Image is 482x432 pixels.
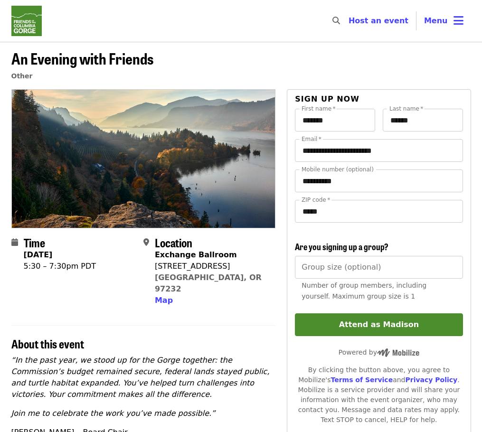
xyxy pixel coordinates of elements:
label: First name [302,106,336,112]
input: Last name [383,109,463,131]
span: Number of group members, including yourself. Maximum group size is 1 [302,282,426,300]
div: [STREET_ADDRESS] [155,261,268,272]
div: By clicking the button above, you agree to Mobilize's and . Mobilize is a service provider and wi... [295,365,463,425]
img: An Evening with Friends organized by Friends Of The Columbia Gorge [12,90,275,227]
button: Toggle account menu [416,9,471,32]
span: Time [24,234,45,251]
span: Menu [424,16,448,25]
img: Friends Of The Columbia Gorge - Home [11,6,42,36]
a: Host an event [349,16,408,25]
i: map-marker-alt icon [143,238,149,247]
i: search icon [332,16,340,25]
button: Map [155,295,173,306]
a: Privacy Policy [405,376,457,384]
div: 5:30 – 7:30pm PDT [24,261,96,272]
input: First name [295,109,375,131]
input: Email [295,139,463,162]
span: About this event [11,335,84,352]
strong: Exchange Ballroom [155,250,237,259]
label: Mobile number (optional) [302,167,374,172]
label: ZIP code [302,197,330,203]
input: Search [346,9,353,32]
strong: [DATE] [24,250,53,259]
a: [GEOGRAPHIC_DATA], OR 97232 [155,273,262,293]
em: “In the past year, we stood up for the Gorge together: the Commission’s budget remained secure, f... [11,356,270,399]
input: Mobile number (optional) [295,169,463,192]
input: [object Object] [295,256,463,279]
input: ZIP code [295,200,463,223]
span: Location [155,234,192,251]
span: An Evening with Friends [11,47,153,69]
label: Last name [389,106,423,112]
a: Other [11,72,33,80]
button: Attend as Madison [295,313,463,336]
img: Powered by Mobilize [377,348,419,357]
label: Email [302,136,321,142]
i: calendar icon [11,238,18,247]
em: Join me to celebrate the work you’ve made possible.” [11,409,216,418]
span: Powered by [339,348,419,356]
i: bars icon [454,14,463,28]
span: Sign up now [295,94,359,103]
span: Map [155,296,173,305]
a: Terms of Service [331,376,393,384]
span: Are you signing up a group? [295,240,388,253]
